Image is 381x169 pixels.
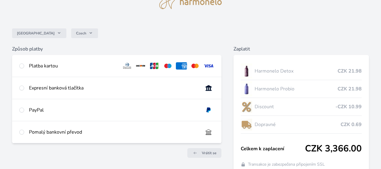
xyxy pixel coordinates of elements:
[12,45,221,53] h6: Způsob platby
[241,99,252,114] img: discount-lo.png
[202,151,217,155] span: Vrátit se
[233,45,369,53] h6: Zaplatit
[255,85,338,93] span: Harmonelo Probio
[241,81,252,96] img: CLEAN_PROBIO_se_stinem_x-lo.jpg
[29,62,117,70] div: Platba kartou
[203,128,214,136] img: bankTransfer_IBAN.svg
[17,31,55,36] span: [GEOGRAPHIC_DATA]
[76,31,86,36] span: Czech
[241,63,252,79] img: DETOX_se_stinem_x-lo.jpg
[241,117,252,132] img: delivery-lo.png
[29,106,198,114] div: PayPal
[187,148,221,158] a: Vrátit se
[203,62,214,70] img: visa.svg
[29,84,198,92] div: Expresní banková tlačítka
[338,67,362,75] span: CZK 21.98
[255,103,335,110] span: Discount
[29,128,198,136] div: Pomalý bankovní převod
[305,143,362,154] span: CZK 3,366.00
[12,28,66,38] button: [GEOGRAPHIC_DATA]
[203,106,214,114] img: paypal.svg
[189,62,201,70] img: mc.svg
[255,121,341,128] span: Dopravné
[203,84,214,92] img: onlineBanking_CZ.svg
[338,85,362,93] span: CZK 21.98
[135,62,146,70] img: discover.svg
[335,103,362,110] span: -CZK 10.99
[122,62,133,70] img: diners.svg
[255,67,338,75] span: Harmonelo Detox
[149,62,160,70] img: jcb.svg
[162,62,173,70] img: maestro.svg
[341,121,362,128] span: CZK 0.69
[71,28,98,38] button: Czech
[248,161,325,167] span: Transakce je zabezpečena připojením SSL
[241,145,305,152] span: Celkem k zaplacení
[176,62,187,70] img: amex.svg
